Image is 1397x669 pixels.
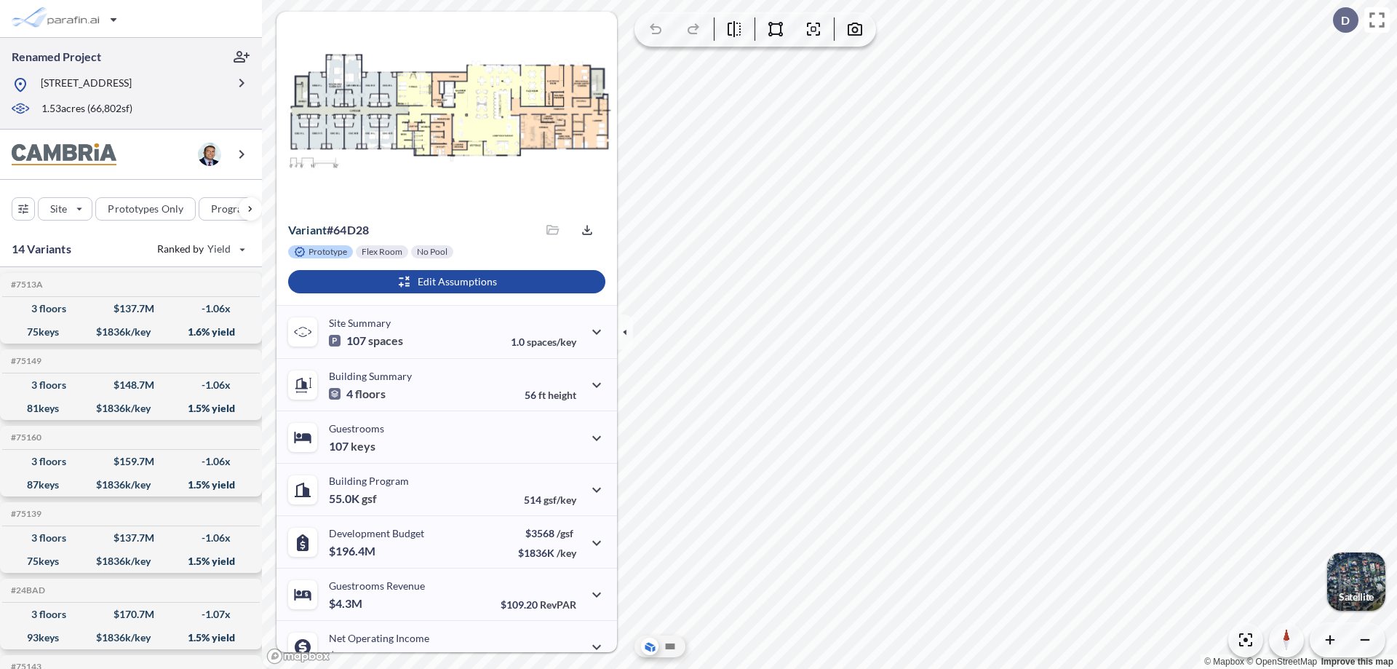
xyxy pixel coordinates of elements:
p: Development Budget [329,527,424,539]
button: Program [199,197,277,221]
p: D [1341,14,1350,27]
p: 107 [329,333,403,348]
p: 107 [329,439,375,454]
span: floors [355,387,386,401]
h5: Click to copy the code [8,432,41,443]
span: /key [557,547,576,559]
p: # 64d28 [288,223,369,237]
p: Site [50,202,67,216]
p: $196.4M [329,544,378,558]
button: Site [38,197,92,221]
p: Guestrooms Revenue [329,579,425,592]
p: Satellite [1339,591,1374,603]
p: Building Program [329,475,409,487]
a: Mapbox homepage [266,648,330,665]
p: 4 [329,387,386,401]
button: Ranked by Yield [146,237,255,261]
span: keys [351,439,375,454]
p: Renamed Project [12,49,101,65]
p: 55.0K [329,491,377,506]
h5: Click to copy the code [8,280,43,290]
span: Variant [288,223,327,237]
p: Prototype [309,246,347,258]
p: 14 Variants [12,240,71,258]
p: 65.0% [514,651,576,663]
span: gsf/key [544,494,576,506]
span: /gsf [557,527,573,539]
a: Improve this map [1321,657,1393,667]
span: margin [544,651,576,663]
p: Building Summary [329,370,412,382]
p: 1.53 acres ( 66,802 sf) [41,101,132,117]
button: Aerial View [641,638,658,655]
button: Switcher ImageSatellite [1327,553,1385,611]
p: No Pool [417,246,447,258]
h5: Click to copy the code [8,585,45,595]
p: 514 [524,494,576,506]
p: $109.20 [501,598,576,611]
p: $3568 [518,527,576,539]
p: $1836K [518,547,576,559]
p: Site Summary [329,317,391,329]
span: RevPAR [540,598,576,611]
p: Guestrooms [329,422,384,435]
p: Program [211,202,252,216]
h5: Click to copy the code [8,509,41,519]
p: Prototypes Only [108,202,183,216]
span: height [548,389,576,401]
a: Mapbox [1204,657,1244,667]
button: Prototypes Only [95,197,196,221]
img: user logo [198,143,221,166]
span: Yield [207,242,231,256]
button: Edit Assumptions [288,270,605,293]
button: Site Plan [661,638,679,655]
p: [STREET_ADDRESS] [41,76,132,94]
img: Switcher Image [1327,553,1385,611]
p: 1.0 [511,336,576,348]
a: OpenStreetMap [1246,657,1317,667]
p: Net Operating Income [329,632,429,644]
p: $2.9M [329,649,365,663]
span: gsf [362,491,377,506]
span: ft [538,389,546,401]
p: Flex Room [362,246,402,258]
h5: Click to copy the code [8,356,41,366]
p: $4.3M [329,596,365,611]
span: spaces/key [527,336,576,348]
span: spaces [368,333,403,348]
p: Edit Assumptions [418,274,497,289]
p: 56 [525,389,576,401]
img: BrandImage [12,143,116,166]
